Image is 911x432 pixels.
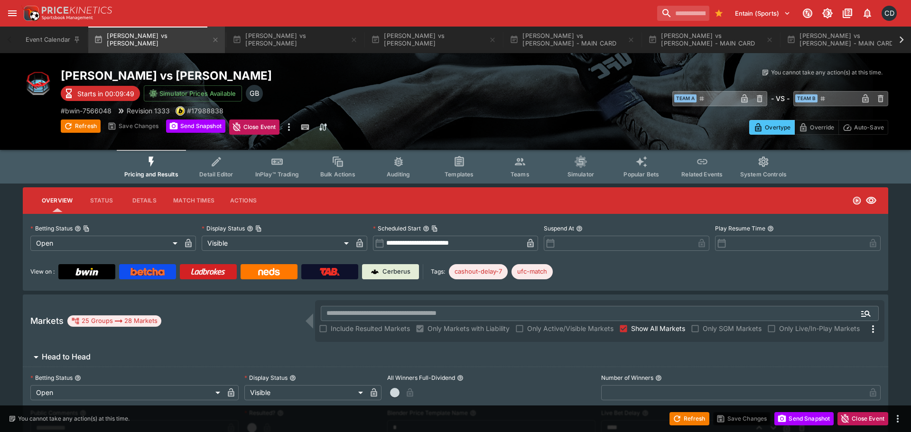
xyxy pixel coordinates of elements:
[457,375,464,381] button: All Winners Full-Dividend
[21,4,40,23] img: PriceKinetics Logo
[740,171,787,178] span: System Controls
[601,374,653,382] p: Number of Winners
[42,16,93,20] img: Sportsbook Management
[289,375,296,381] button: Display Status
[445,171,474,178] span: Templates
[511,264,553,279] div: Betting Target: cerberus
[703,323,762,333] span: Only SGM Markets
[669,412,709,425] button: Refresh
[124,171,178,178] span: Pricing and Results
[247,225,253,232] button: Display StatusCopy To Clipboard
[838,120,888,135] button: Auto-Save
[795,94,818,102] span: Team B
[771,68,883,77] p: You cannot take any action(s) at this time.
[187,106,223,116] p: Copy To Clipboard
[729,6,796,21] button: Select Tenant
[623,171,659,178] span: Popular Bets
[258,268,279,276] img: Neds
[810,122,834,132] p: Override
[166,119,225,133] button: Send Snapshot
[749,120,888,135] div: Start From
[61,68,474,83] h2: Copy To Clipboard
[244,385,366,400] div: Visible
[449,267,508,276] span: cashout-delay-7
[715,224,765,232] p: Play Resume Time
[857,305,874,322] button: Open
[176,107,185,115] img: bwin.png
[657,6,709,21] input: search
[431,264,445,279] label: Tags:
[428,323,510,333] span: Only Markets with Liability
[244,374,288,382] p: Display Status
[576,225,583,232] button: Suspend At
[711,6,726,21] button: Bookmarks
[774,412,834,425] button: Send Snapshot
[852,196,862,205] svg: Open
[373,224,421,232] p: Scheduled Start
[655,375,662,381] button: Number of Winners
[30,385,223,400] div: Open
[23,348,888,367] button: Head to Head
[4,5,21,22] button: open drawer
[30,224,73,232] p: Betting Status
[199,171,233,178] span: Detail Editor
[879,3,900,24] button: Cameron Duffy
[511,267,553,276] span: ufc-match
[80,189,123,212] button: Status
[71,315,158,327] div: 25 Groups 28 Markets
[449,264,508,279] div: Betting Target: cerberus
[865,195,877,206] svg: Visible
[779,323,860,333] span: Only Live/In-Play Markets
[837,412,888,425] button: Close Event
[423,225,429,232] button: Scheduled StartCopy To Clipboard
[42,352,91,362] h6: Head to Head
[867,323,879,335] svg: More
[387,374,455,382] p: All Winners Full-Dividend
[765,122,790,132] p: Overtype
[176,106,185,116] div: bwin
[371,268,379,276] img: Cerberus
[320,171,355,178] span: Bulk Actions
[255,225,262,232] button: Copy To Clipboard
[222,189,265,212] button: Actions
[30,315,64,326] h5: Markets
[382,267,410,276] p: Cerberus
[749,120,795,135] button: Overtype
[61,119,101,133] button: Refresh
[30,264,55,279] label: View on :
[83,225,90,232] button: Copy To Clipboard
[191,268,225,276] img: Ladbrokes
[674,94,697,102] span: Team A
[74,225,81,232] button: Betting StatusCopy To Clipboard
[30,374,73,382] p: Betting Status
[859,5,876,22] button: Notifications
[283,119,295,135] button: more
[74,375,81,381] button: Betting Status
[166,189,222,212] button: Match Times
[229,119,280,135] button: Close Event
[202,236,352,251] div: Visible
[819,5,836,22] button: Toggle light/dark mode
[246,85,263,102] div: Gareth Brown
[527,323,614,333] span: Only Active/Visible Markets
[88,27,225,53] button: [PERSON_NAME] vs [PERSON_NAME]
[854,122,884,132] p: Auto-Save
[123,189,166,212] button: Details
[34,189,80,212] button: Overview
[202,224,245,232] p: Display Status
[227,27,363,53] button: [PERSON_NAME] vs [PERSON_NAME]
[331,323,410,333] span: Include Resulted Markets
[839,5,856,22] button: Documentation
[23,68,53,99] img: mma.png
[544,224,574,232] p: Suspend At
[431,225,438,232] button: Copy To Clipboard
[130,268,165,276] img: Betcha
[387,171,410,178] span: Auditing
[144,85,242,101] button: Simulator Prices Available
[882,6,897,21] div: Cameron Duffy
[771,93,790,103] h6: - VS -
[255,171,299,178] span: InPlay™ Trading
[892,413,903,424] button: more
[61,106,112,116] p: Copy To Clipboard
[117,150,794,184] div: Event type filters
